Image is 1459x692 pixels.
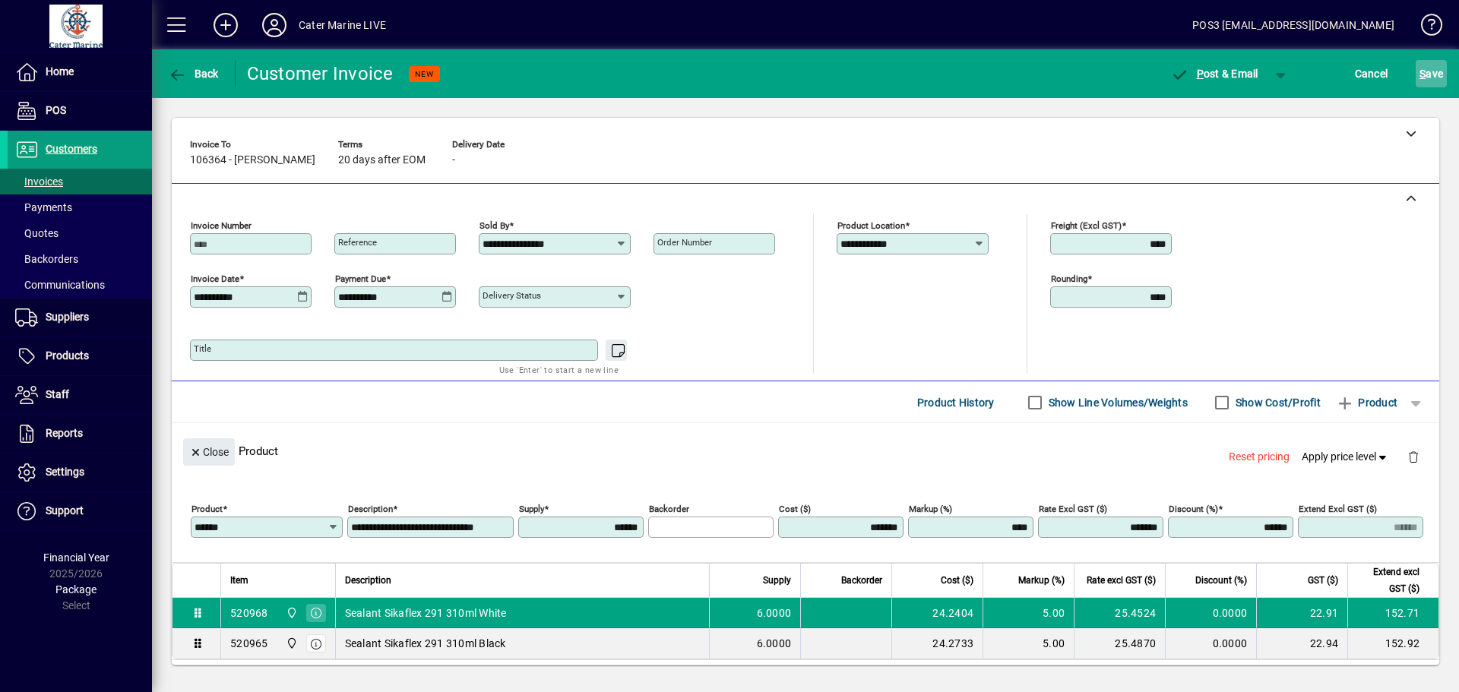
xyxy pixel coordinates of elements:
[345,572,391,589] span: Description
[983,598,1074,628] td: 5.00
[1197,68,1204,80] span: P
[230,636,268,651] div: 520965
[338,237,377,248] mat-label: Reference
[46,104,66,116] span: POS
[152,60,236,87] app-page-header-button: Back
[499,361,619,378] mat-hint: Use 'Enter' to start a new line
[891,628,983,659] td: 24.2733
[1195,572,1247,589] span: Discount (%)
[519,504,544,514] mat-label: Supply
[8,92,152,130] a: POS
[837,220,905,231] mat-label: Product location
[194,343,211,354] mat-label: Title
[1328,389,1405,416] button: Product
[8,376,152,414] a: Staff
[191,504,223,514] mat-label: Product
[8,415,152,453] a: Reports
[8,337,152,375] a: Products
[1084,605,1156,621] div: 25.4524
[1357,564,1419,597] span: Extend excl GST ($)
[841,572,882,589] span: Backorder
[1395,450,1432,463] app-page-header-button: Delete
[1351,60,1392,87] button: Cancel
[983,628,1074,659] td: 5.00
[345,636,506,651] span: Sealant Sikaflex 291 310ml Black
[335,273,386,284] mat-label: Payment due
[46,143,97,155] span: Customers
[1018,572,1065,589] span: Markup (%)
[8,220,152,246] a: Quotes
[1046,395,1188,410] label: Show Line Volumes/Weights
[483,290,541,301] mat-label: Delivery status
[46,349,89,362] span: Products
[299,13,386,37] div: Cater Marine LIVE
[657,237,712,248] mat-label: Order number
[1163,60,1266,87] button: Post & Email
[8,453,152,491] a: Settings
[1256,598,1347,628] td: 22.91
[763,572,791,589] span: Supply
[55,583,97,596] span: Package
[1419,68,1426,80] span: S
[191,220,252,231] mat-label: Invoice number
[1084,636,1156,651] div: 25.4870
[1165,598,1256,628] td: 0.0000
[757,605,792,621] span: 6.0000
[46,504,84,517] span: Support
[1336,390,1397,415] span: Product
[189,440,229,465] span: Close
[649,504,689,514] mat-label: Backorder
[1051,220,1122,231] mat-label: Freight (excl GST)
[8,299,152,337] a: Suppliers
[15,279,105,291] span: Communications
[1410,3,1440,52] a: Knowledge Base
[757,636,792,651] span: 6.0000
[415,69,434,79] span: NEW
[230,605,268,621] div: 520968
[8,53,152,91] a: Home
[183,438,235,466] button: Close
[1087,572,1156,589] span: Rate excl GST ($)
[1302,449,1390,465] span: Apply price level
[168,68,219,80] span: Back
[46,466,84,478] span: Settings
[1308,572,1338,589] span: GST ($)
[46,65,74,77] span: Home
[46,388,69,400] span: Staff
[282,605,299,621] span: Cater Marine
[1169,504,1218,514] mat-label: Discount (%)
[247,62,394,86] div: Customer Invoice
[8,194,152,220] a: Payments
[8,272,152,298] a: Communications
[1256,628,1347,659] td: 22.94
[1419,62,1443,86] span: ave
[15,253,78,265] span: Backorders
[1355,62,1388,86] span: Cancel
[891,598,983,628] td: 24.2404
[43,551,109,564] span: Financial Year
[172,423,1439,479] div: Product
[345,605,507,621] span: Sealant Sikaflex 291 310ml White
[1416,60,1447,87] button: Save
[15,227,59,239] span: Quotes
[230,572,248,589] span: Item
[1233,395,1321,410] label: Show Cost/Profit
[1395,438,1432,475] button: Delete
[1223,444,1296,471] button: Reset pricing
[338,154,426,166] span: 20 days after EOM
[164,60,223,87] button: Back
[1192,13,1394,37] div: POS3 [EMAIL_ADDRESS][DOMAIN_NAME]
[250,11,299,39] button: Profile
[15,175,63,188] span: Invoices
[911,389,1001,416] button: Product History
[1347,628,1438,659] td: 152.92
[452,154,455,166] span: -
[479,220,509,231] mat-label: Sold by
[779,504,811,514] mat-label: Cost ($)
[191,273,239,284] mat-label: Invoice date
[46,311,89,323] span: Suppliers
[190,154,315,166] span: 106364 - [PERSON_NAME]
[282,635,299,652] span: Cater Marine
[909,504,952,514] mat-label: Markup (%)
[201,11,250,39] button: Add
